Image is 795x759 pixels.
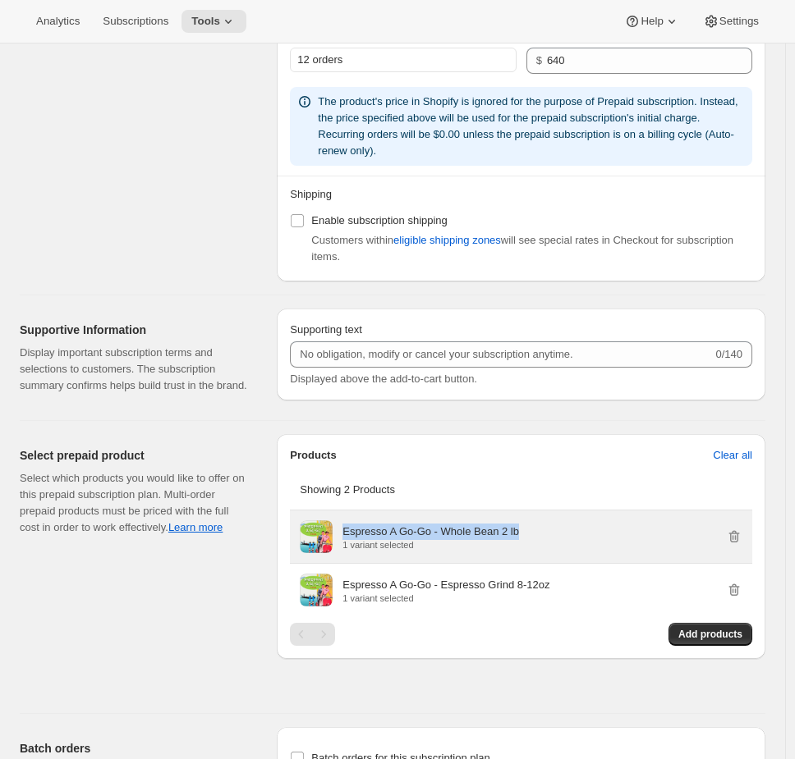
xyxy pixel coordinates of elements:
[713,447,752,464] span: Clear all
[182,10,246,33] button: Tools
[168,521,223,533] a: Learn more
[703,442,762,469] button: Clear all
[300,483,395,496] span: Showing 2 Products
[290,623,335,646] nav: Pagination
[20,322,250,338] h2: Supportive Information
[20,470,250,536] div: Select which products you would like to offer on this prepaid subscription plan. Multi-order prep...
[342,577,549,593] p: Espresso A Go-Go - Espresso Grind 8-12oz
[290,373,477,385] span: Displayed above the add-to-cart button.
[342,540,519,550] p: 1 variant selected
[290,186,752,203] p: Shipping
[547,48,728,74] input: 0
[290,447,336,464] p: Products
[384,227,511,254] button: eligible shipping zones
[20,345,250,394] p: Display important subscription terms and selections to customers. The subscription summary confir...
[290,341,712,368] input: No obligation, modify or cancel your subscription anytime.
[103,15,168,28] span: Subscriptions
[719,15,759,28] span: Settings
[93,10,178,33] button: Subscriptions
[318,95,738,157] span: The product's price in Shopify is ignored for the purpose of Prepaid subscription. Instead, the p...
[26,10,90,33] button: Analytics
[641,15,663,28] span: Help
[290,48,516,72] div: 12 orders
[36,15,80,28] span: Analytics
[536,54,542,66] span: $
[669,623,752,646] button: Add products
[20,740,250,757] h2: Batch orders
[693,10,769,33] button: Settings
[614,10,689,33] button: Help
[311,234,733,263] span: Customers within will see special rates in Checkout for subscription items.
[393,232,501,249] span: eligible shipping zones
[342,593,549,603] p: 1 variant selected
[300,574,333,606] img: Espresso A Go-Go - Espresso Grind 8-12oz
[311,214,448,226] span: Enable subscription shipping
[191,15,220,28] span: Tools
[342,524,519,540] p: Espresso A Go-Go - Whole Bean 2 lb
[290,323,361,336] span: Supporting text
[678,628,742,641] span: Add products
[20,447,250,464] h2: Select prepaid product
[300,520,333,553] img: Espresso A Go-Go - Whole Bean 2 lb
